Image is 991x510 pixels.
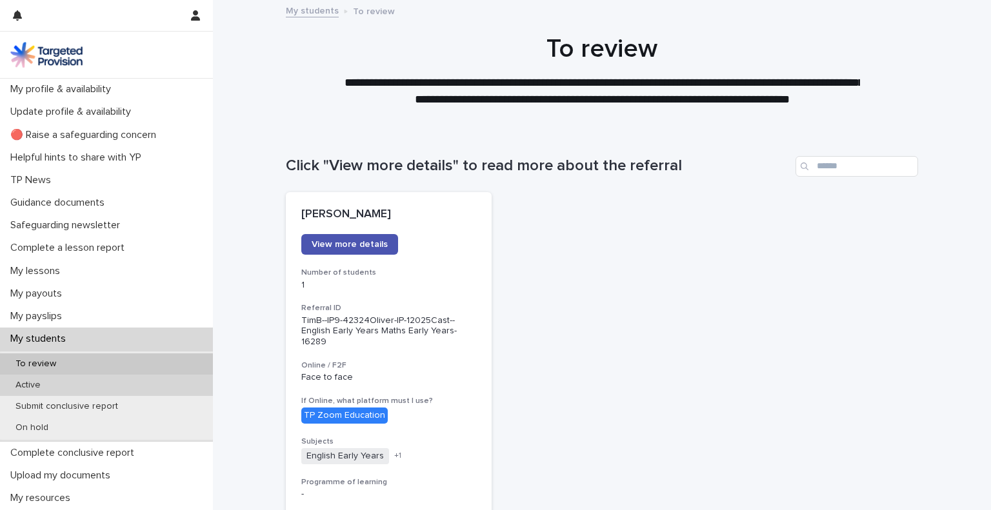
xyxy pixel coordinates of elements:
h3: Referral ID [301,303,476,313]
p: My students [5,333,76,345]
p: Helpful hints to share with YP [5,152,152,164]
p: Guidance documents [5,197,115,209]
span: English Early Years [301,448,389,464]
h3: Number of students [301,268,476,278]
h3: Subjects [301,436,476,447]
p: 🔴 Raise a safeguarding concern [5,129,166,141]
p: Upload my documents [5,469,121,482]
p: On hold [5,422,59,433]
h3: If Online, what platform must I use? [301,396,476,406]
span: + 1 [394,452,401,460]
h1: To review [286,34,918,64]
h3: Programme of learning [301,477,476,487]
p: My lessons [5,265,70,277]
p: Complete conclusive report [5,447,145,459]
p: My profile & availability [5,83,121,95]
img: M5nRWzHhSzIhMunXDL62 [10,42,83,68]
p: To review [5,358,66,369]
a: My students [286,3,339,17]
p: [PERSON_NAME] [301,208,476,222]
p: 1 [301,280,476,291]
h3: Online / F2F [301,360,476,371]
p: Face to face [301,372,476,383]
p: Update profile & availability [5,106,141,118]
a: View more details [301,234,398,255]
p: My resources [5,492,81,504]
p: To review [353,3,395,17]
div: TP Zoom Education [301,407,388,424]
p: TimB--IP9-42324Oliver-IP-12025Cast--English Early Years Maths Early Years-16289 [301,315,476,348]
input: Search [796,156,918,177]
p: My payslips [5,310,72,322]
p: Complete a lesson report [5,242,135,254]
p: My payouts [5,288,72,300]
p: - [301,489,476,500]
span: View more details [312,240,388,249]
p: TP News [5,174,61,186]
p: Safeguarding newsletter [5,219,130,231]
p: Active [5,380,51,391]
h1: Click "View more details" to read more about the referral [286,157,790,175]
p: Submit conclusive report [5,401,128,412]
